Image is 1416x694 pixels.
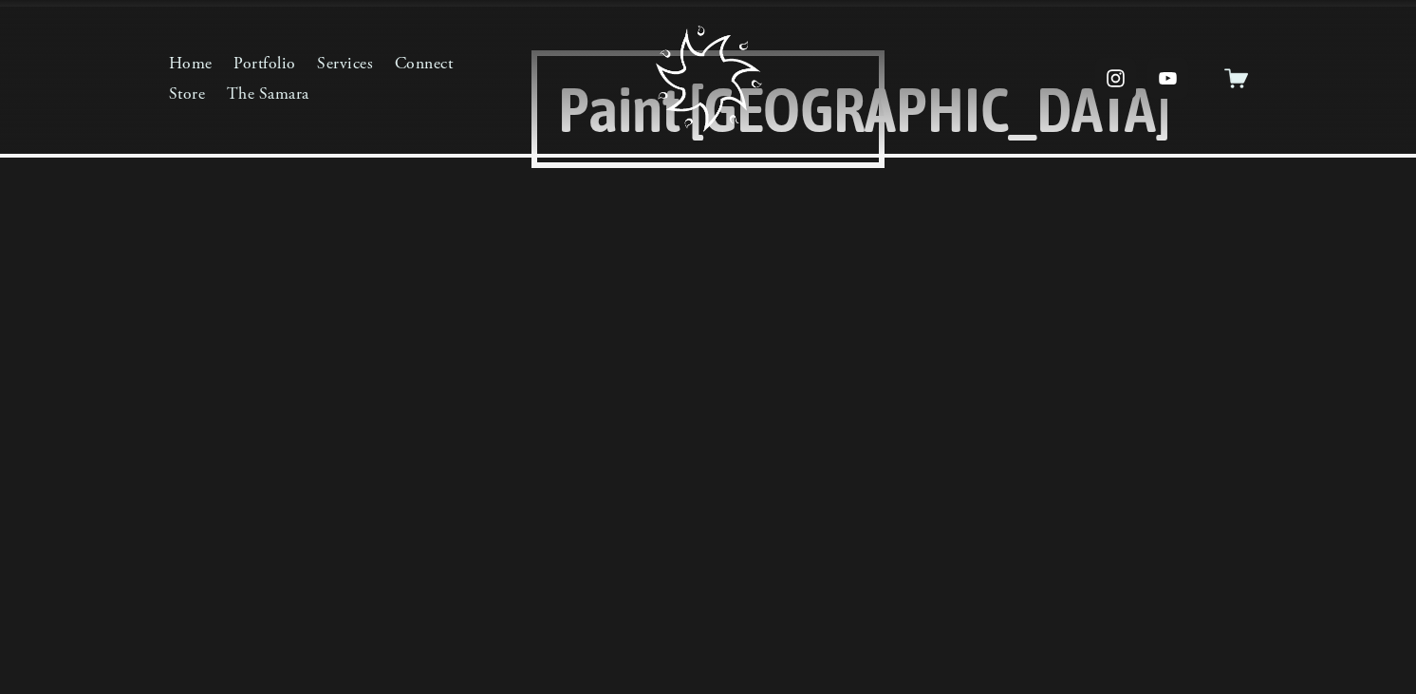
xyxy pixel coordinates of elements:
[1095,58,1136,99] a: instagram-unauth
[317,48,373,79] a: Services
[227,79,309,109] a: The Samara
[656,26,762,132] img: Samara Creative
[233,48,296,79] a: Portfolio
[169,48,213,79] a: Home
[169,79,206,109] a: Store
[1147,58,1188,99] a: YouTube
[1224,66,1248,90] a: 0 items in cart
[395,48,454,79] a: Connect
